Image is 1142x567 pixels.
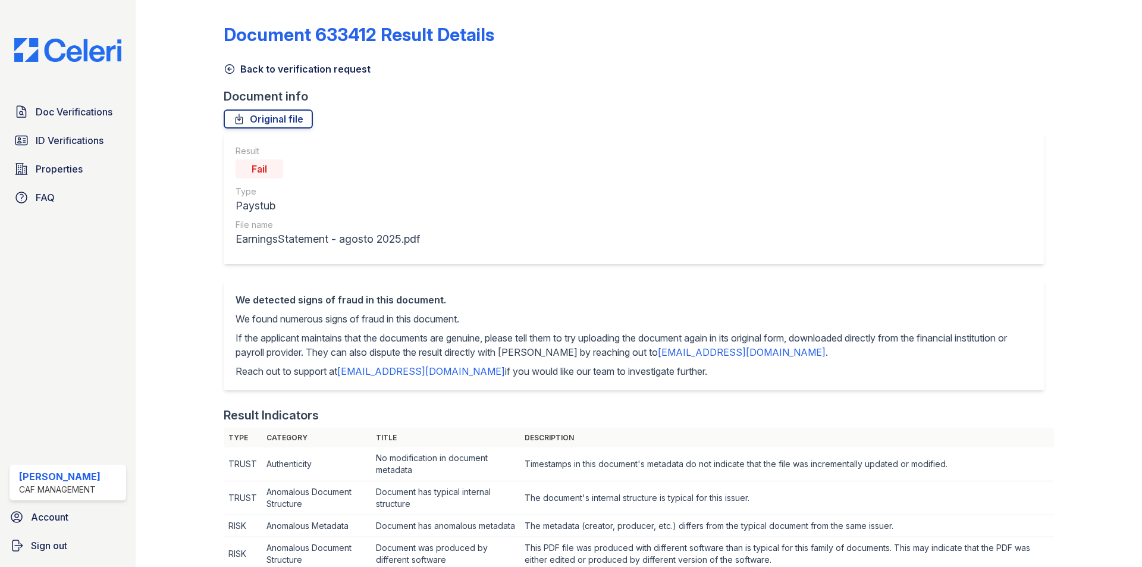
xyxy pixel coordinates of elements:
th: Title [371,428,520,447]
a: [EMAIL_ADDRESS][DOMAIN_NAME] [337,365,505,377]
td: Authenticity [262,447,371,481]
a: Original file [224,109,313,129]
div: Result [236,145,420,157]
a: Back to verification request [224,62,371,76]
div: We detected signs of fraud in this document. [236,293,1033,307]
a: ID Verifications [10,129,126,152]
th: Type [224,428,262,447]
p: Reach out to support at if you would like our team to investigate further. [236,364,1033,378]
span: ID Verifications [36,133,103,148]
th: Category [262,428,371,447]
span: Doc Verifications [36,105,112,119]
span: Account [31,510,68,524]
td: RISK [224,515,262,537]
div: CAF Management [19,484,101,496]
div: Type [236,186,420,198]
div: Paystub [236,198,420,214]
td: Timestamps in this document's metadata do not indicate that the file was incrementally updated or... [520,447,1053,481]
a: [EMAIL_ADDRESS][DOMAIN_NAME] [658,346,826,358]
span: FAQ [36,190,55,205]
div: EarningsStatement - agosto 2025.pdf [236,231,420,248]
a: FAQ [10,186,126,209]
td: No modification in document metadata [371,447,520,481]
th: Description [520,428,1053,447]
div: [PERSON_NAME] [19,469,101,484]
td: Anomalous Document Structure [262,481,371,515]
div: Result Indicators [224,407,319,424]
td: The document's internal structure is typical for this issuer. [520,481,1053,515]
span: Properties [36,162,83,176]
a: Properties [10,157,126,181]
td: Document has anomalous metadata [371,515,520,537]
p: If the applicant maintains that the documents are genuine, please tell them to try uploading the ... [236,331,1033,359]
td: Document has typical internal structure [371,481,520,515]
td: TRUST [224,447,262,481]
p: We found numerous signs of fraud in this document. [236,312,1033,326]
td: The metadata (creator, producer, etc.) differs from the typical document from the same issuer. [520,515,1053,537]
span: . [826,346,828,358]
img: CE_Logo_Blue-a8612792a0a2168367f1c8372b55b34899dd931a85d93a1a3d3e32e68fde9ad4.png [5,38,131,62]
div: File name [236,219,420,231]
td: TRUST [224,481,262,515]
td: Anomalous Metadata [262,515,371,537]
a: Document 633412 Result Details [224,24,494,45]
a: Doc Verifications [10,100,126,124]
a: Account [5,505,131,529]
div: Document info [224,88,1054,105]
span: Sign out [31,538,67,553]
a: Sign out [5,534,131,557]
div: Fail [236,159,283,178]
